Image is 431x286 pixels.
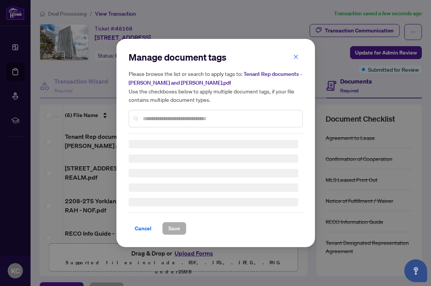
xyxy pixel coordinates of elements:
[129,222,158,235] button: Cancel
[129,51,303,63] h2: Manage document tags
[129,71,302,86] span: Tenant Rep documents - [PERSON_NAME] and [PERSON_NAME].pdf
[135,222,152,235] span: Cancel
[129,69,303,104] h5: Please browse the list or search to apply tags to: Use the checkboxes below to apply multiple doc...
[404,259,427,282] button: Open asap
[162,222,186,235] button: Save
[293,54,299,59] span: close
